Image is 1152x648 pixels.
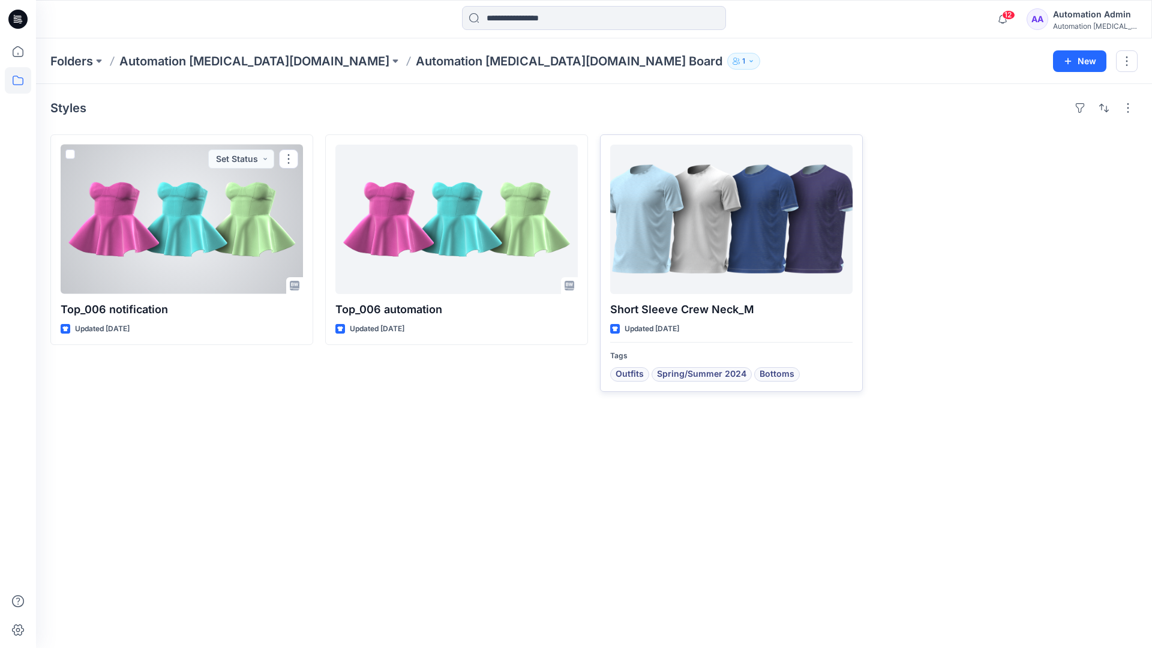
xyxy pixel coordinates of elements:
span: Spring/Summer 2024 [657,367,746,382]
button: New [1053,50,1106,72]
div: AA [1027,8,1048,30]
p: Top_006 automation [335,301,578,318]
button: 1 [727,53,760,70]
p: Updated [DATE] [350,323,404,335]
span: Bottoms [760,367,794,382]
p: Short Sleeve Crew Neck_M [610,301,853,318]
div: Automation Admin [1053,7,1137,22]
p: 1 [742,55,745,68]
span: Outfits [616,367,644,382]
h4: Styles [50,101,86,115]
div: Automation [MEDICAL_DATA]... [1053,22,1137,31]
p: Automation [MEDICAL_DATA][DOMAIN_NAME] Board [416,53,722,70]
span: 12 [1002,10,1015,20]
p: Updated [DATE] [625,323,679,335]
p: Top_006 notification [61,301,303,318]
a: Automation [MEDICAL_DATA][DOMAIN_NAME] [119,53,389,70]
a: Top_006 notification [61,145,303,294]
p: Updated [DATE] [75,323,130,335]
a: Short Sleeve Crew Neck_M [610,145,853,294]
p: Tags [610,350,853,362]
a: Top_006 automation [335,145,578,294]
a: Folders [50,53,93,70]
